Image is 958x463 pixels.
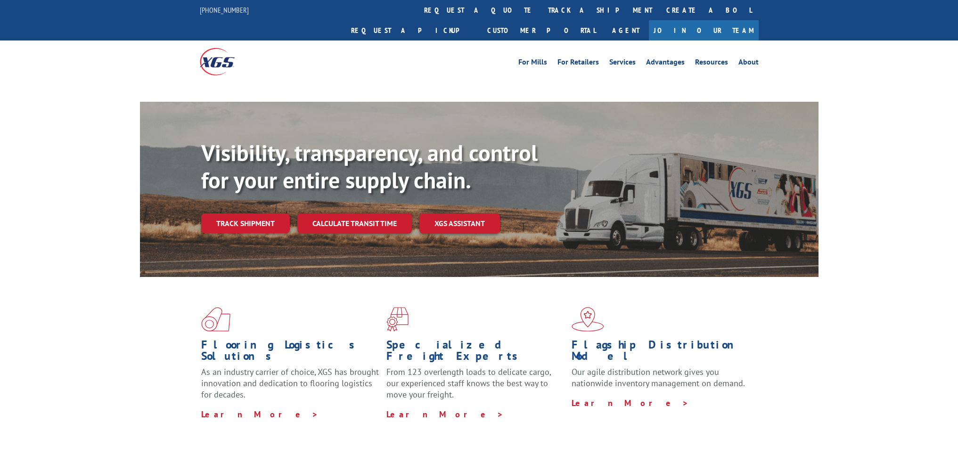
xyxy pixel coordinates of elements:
[386,339,565,366] h1: Specialized Freight Experts
[572,398,689,408] a: Learn More >
[738,58,759,69] a: About
[344,20,480,41] a: Request a pickup
[649,20,759,41] a: Join Our Team
[572,366,745,389] span: Our agile distribution network gives you nationwide inventory management on demand.
[603,20,649,41] a: Agent
[201,138,538,195] b: Visibility, transparency, and control for your entire supply chain.
[297,213,412,234] a: Calculate transit time
[518,58,547,69] a: For Mills
[557,58,599,69] a: For Retailers
[572,339,750,366] h1: Flagship Distribution Model
[480,20,603,41] a: Customer Portal
[695,58,728,69] a: Resources
[201,409,319,420] a: Learn More >
[646,58,685,69] a: Advantages
[609,58,636,69] a: Services
[386,307,409,332] img: xgs-icon-focused-on-flooring-red
[201,339,379,366] h1: Flooring Logistics Solutions
[386,366,565,408] p: From 123 overlength loads to delicate cargo, our experienced staff knows the best way to move you...
[419,213,500,234] a: XGS ASSISTANT
[200,5,249,15] a: [PHONE_NUMBER]
[201,213,290,233] a: Track shipment
[572,307,604,332] img: xgs-icon-flagship-distribution-model-red
[201,366,379,400] span: As an industry carrier of choice, XGS has brought innovation and dedication to flooring logistics...
[201,307,230,332] img: xgs-icon-total-supply-chain-intelligence-red
[386,409,504,420] a: Learn More >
